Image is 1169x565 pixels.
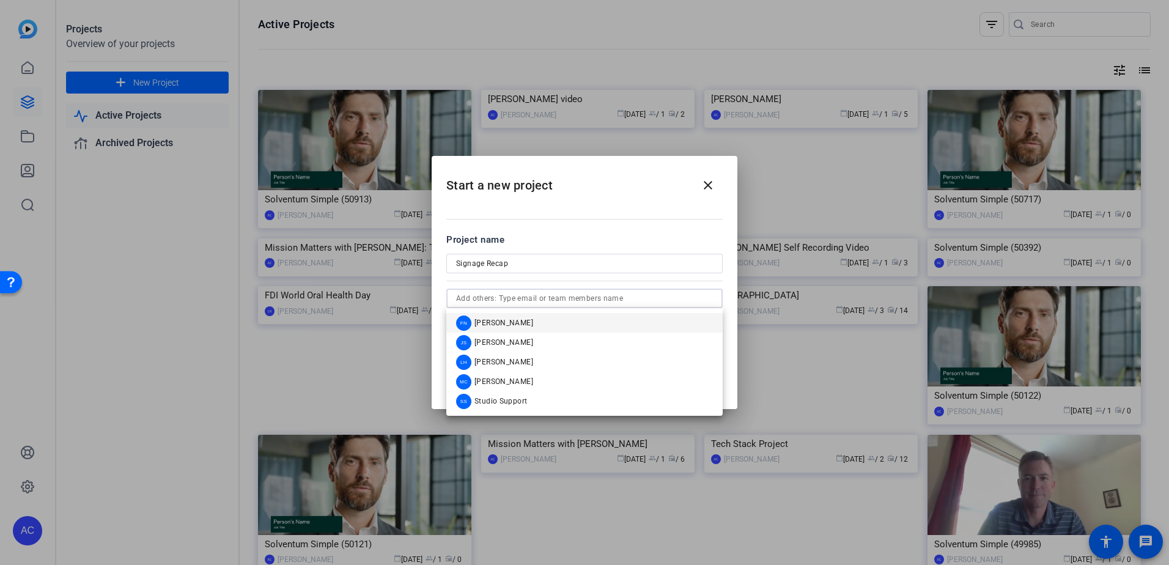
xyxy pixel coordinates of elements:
[474,377,533,386] span: [PERSON_NAME]
[474,396,527,406] span: Studio Support
[474,338,533,347] span: [PERSON_NAME]
[456,355,471,370] div: LH
[432,156,737,205] h2: Start a new project
[456,256,713,271] input: Enter Project Name
[474,318,533,328] span: [PERSON_NAME]
[456,374,471,390] div: MC
[474,357,533,367] span: [PERSON_NAME]
[456,316,471,331] div: FN
[456,394,471,409] div: SS
[456,291,713,306] input: Add others: Type email or team members name
[446,233,723,246] div: Project name
[456,335,471,350] div: JS
[701,178,715,193] mat-icon: close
